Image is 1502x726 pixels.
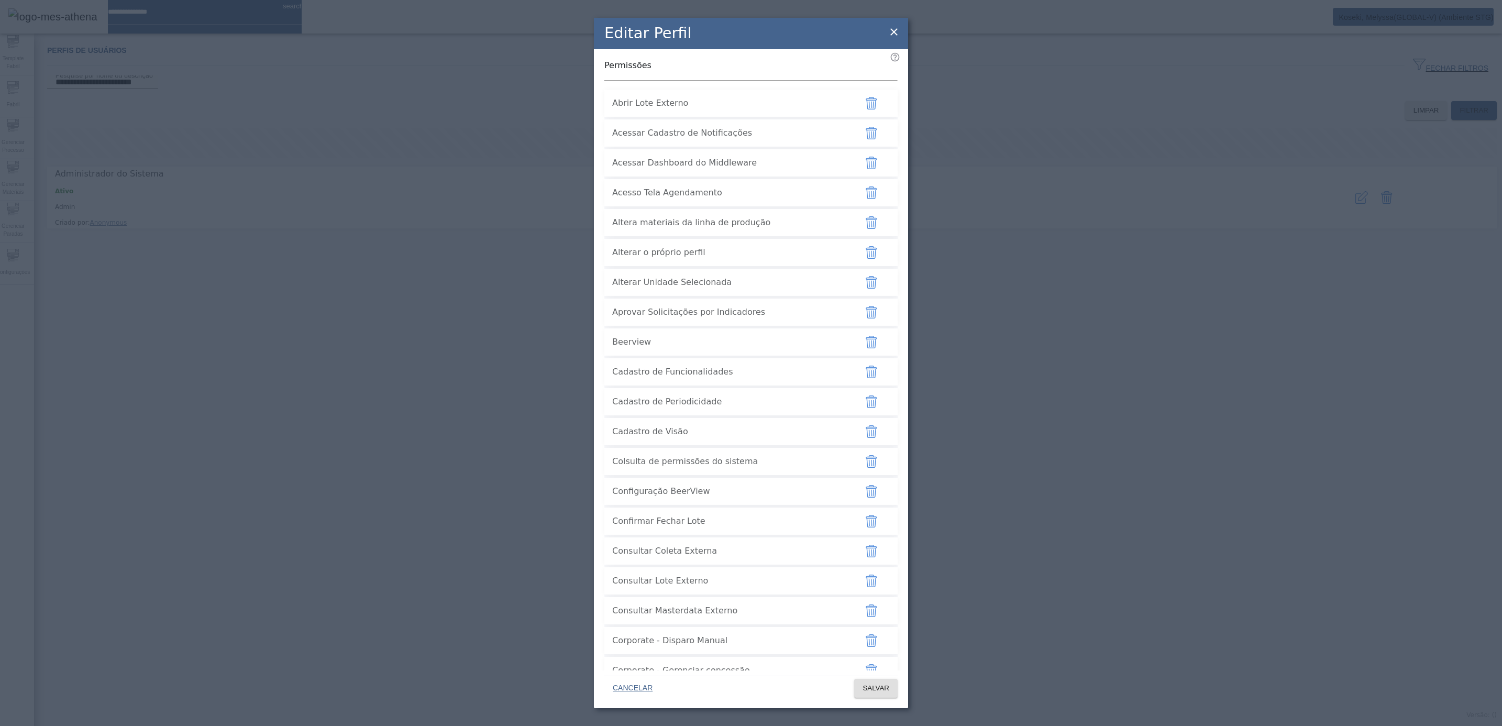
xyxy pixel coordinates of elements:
[612,276,848,289] span: Alterar Unidade Selecionada
[612,157,848,169] span: Acessar Dashboard do Middleware
[612,246,848,259] span: Alterar o próprio perfil
[612,485,848,498] span: Configuração BeerView
[604,22,691,45] h2: Editar Perfil
[863,683,889,694] span: SALVAR
[612,604,848,617] span: Consultar Masterdata Externo
[604,59,898,72] p: Permissões
[612,336,848,348] span: Beerview
[612,545,848,557] span: Consultar Coleta Externa
[612,216,848,229] span: Altera materiais da linha de produção
[854,679,898,698] button: SALVAR
[612,425,848,438] span: Cadastro de Visão
[612,97,848,109] span: Abrir Lote Externo
[612,306,848,318] span: Aprovar Solicitações por Indicadores
[612,455,848,468] span: Colsulta de permissões do sistema
[612,395,848,408] span: Cadastro de Periodicidade
[604,679,661,698] button: CANCELAR
[612,186,848,199] span: Acesso Tela Agendamento
[612,127,848,139] span: Acessar Cadastro de Notificações
[612,664,848,677] span: Corporate - Gerenciar concessão
[612,575,848,587] span: Consultar Lote Externo
[613,683,653,694] span: CANCELAR
[612,634,848,647] span: Corporate - Disparo Manual
[612,366,848,378] span: Cadastro de Funcionalidades
[612,515,848,527] span: Confirmar Fechar Lote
